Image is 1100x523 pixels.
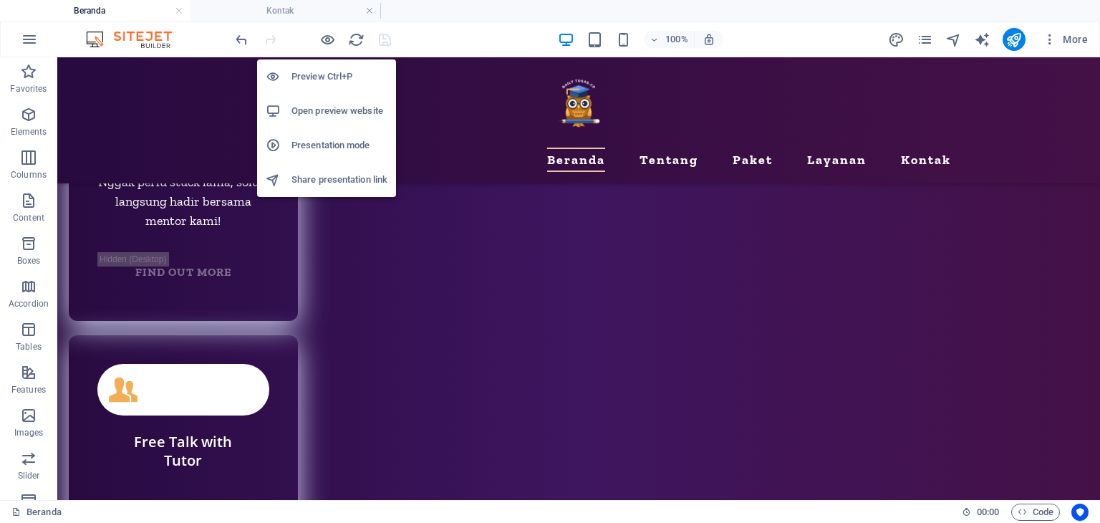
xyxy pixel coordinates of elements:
[1003,28,1026,51] button: publish
[917,32,933,48] i: Pages (Ctrl+Alt+S)
[888,32,904,48] i: Design (Ctrl+Alt+Y)
[987,507,989,517] span: :
[10,83,47,95] p: Favorites
[348,32,365,48] i: Reload page
[233,32,250,48] i: Undo: Change image (Ctrl+Z)
[291,137,387,154] h6: Presentation mode
[977,504,999,521] span: 00 00
[1011,504,1060,521] button: Code
[974,31,991,48] button: text_generator
[1071,504,1089,521] button: Usercentrics
[962,504,1000,521] h6: Session time
[917,31,934,48] button: pages
[11,126,47,138] p: Elements
[945,32,962,48] i: Navigator
[291,68,387,85] h6: Preview Ctrl+P
[82,31,190,48] img: Editor Logo
[1005,32,1022,48] i: Publish
[11,504,62,521] a: Click to cancel selection. Double-click to open Pages
[888,31,905,48] button: design
[974,32,990,48] i: AI Writer
[14,427,44,438] p: Images
[703,33,715,46] i: On resize automatically adjust zoom level to fit chosen device.
[665,31,688,48] h6: 100%
[1018,504,1053,521] span: Code
[291,102,387,120] h6: Open preview website
[1043,32,1088,47] span: More
[16,341,42,352] p: Tables
[11,384,46,395] p: Features
[233,31,250,48] button: undo
[13,212,44,224] p: Content
[190,3,381,19] h4: Kontak
[644,31,695,48] button: 100%
[18,470,40,481] p: Slider
[9,298,49,310] p: Accordion
[1037,28,1094,51] button: More
[11,169,47,181] p: Columns
[291,171,387,188] h6: Share presentation link
[945,31,962,48] button: navigator
[17,255,41,267] p: Boxes
[347,31,365,48] button: reload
